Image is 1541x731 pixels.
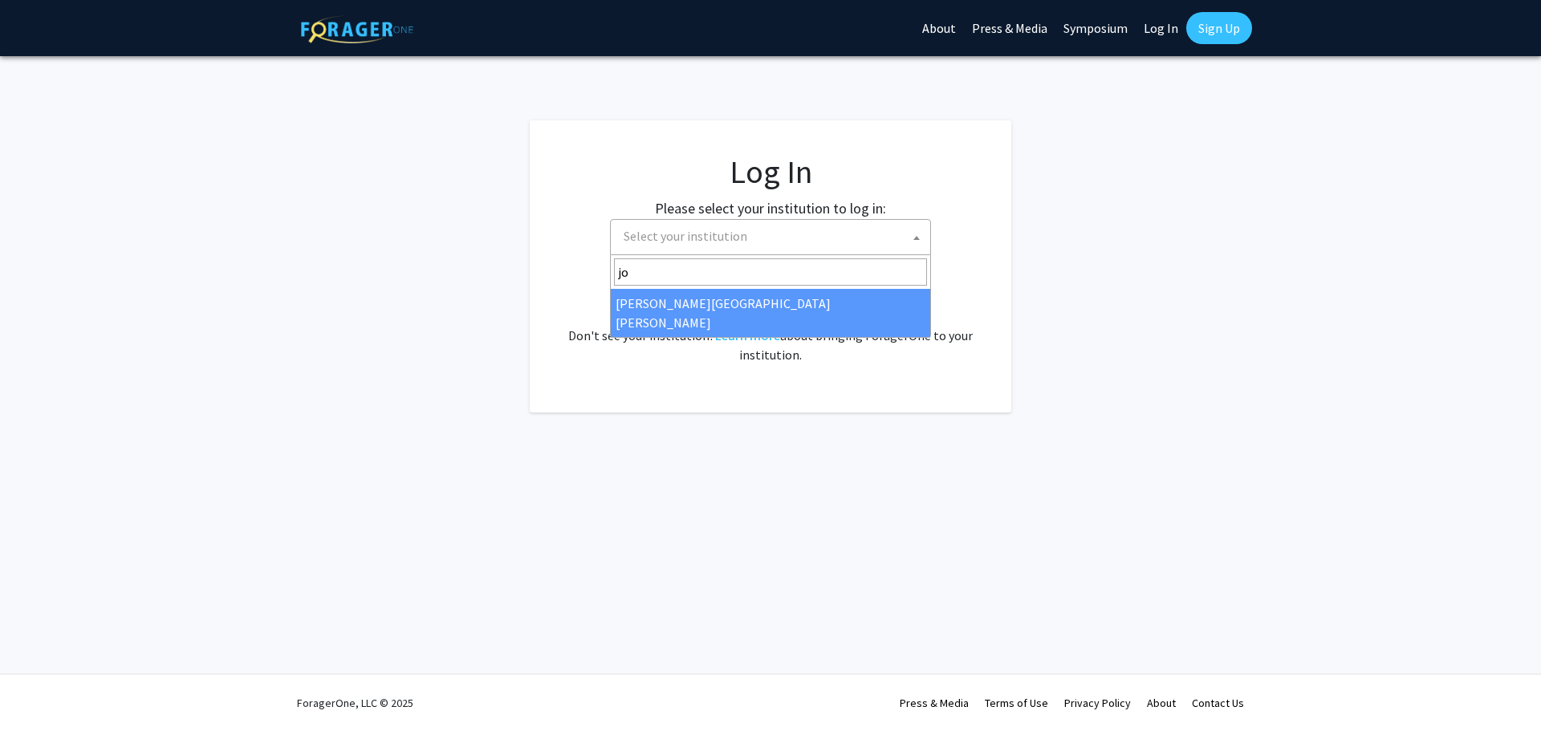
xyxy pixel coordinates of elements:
[562,287,979,364] div: No account? . Don't see your institution? about bringing ForagerOne to your institution.
[985,696,1048,710] a: Terms of Use
[610,219,931,255] span: Select your institution
[301,15,413,43] img: ForagerOne Logo
[1192,696,1244,710] a: Contact Us
[297,675,413,731] div: ForagerOne, LLC © 2025
[655,197,886,219] label: Please select your institution to log in:
[617,220,930,253] span: Select your institution
[614,258,927,286] input: Search
[611,289,930,337] li: [PERSON_NAME][GEOGRAPHIC_DATA][PERSON_NAME]
[624,228,747,244] span: Select your institution
[562,152,979,191] h1: Log In
[12,659,68,719] iframe: Chat
[1064,696,1131,710] a: Privacy Policy
[900,696,969,710] a: Press & Media
[1147,696,1176,710] a: About
[1186,12,1252,44] a: Sign Up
